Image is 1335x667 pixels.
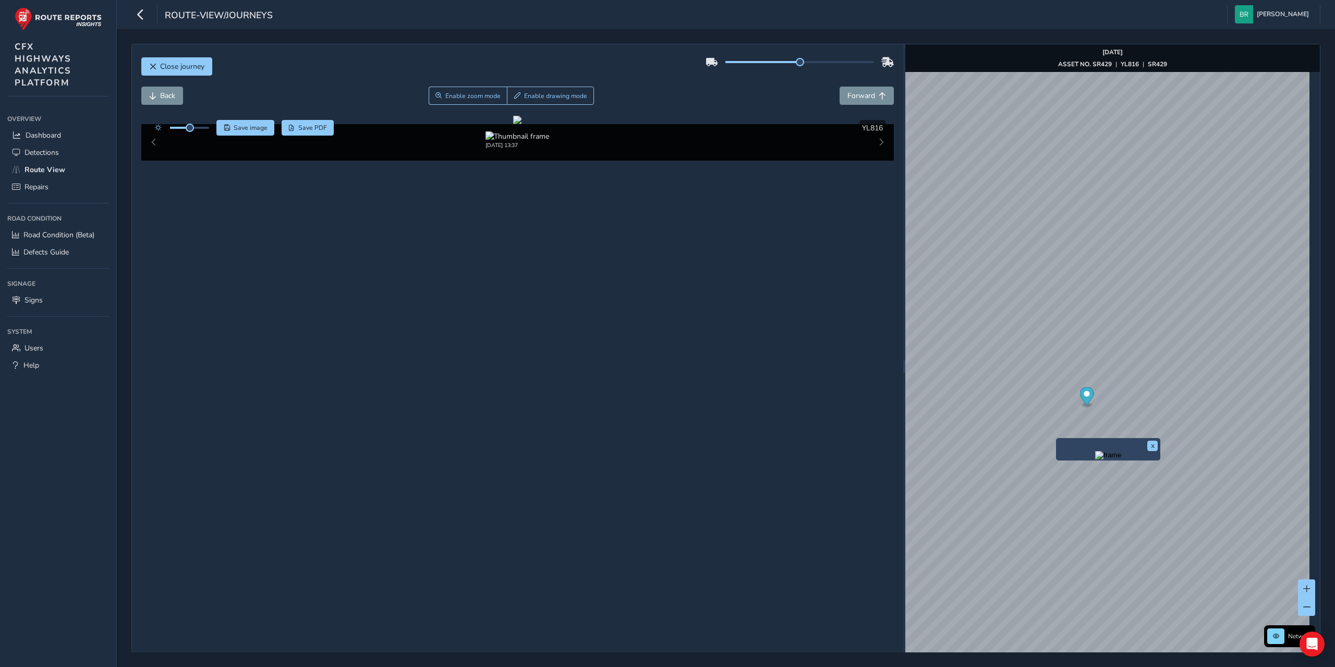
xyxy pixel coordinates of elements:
span: Route View [25,165,65,175]
img: Thumbnail frame [486,131,549,141]
strong: [DATE] [1102,48,1123,56]
span: Signs [25,295,43,305]
a: Signs [7,292,109,309]
a: Detections [7,144,109,161]
span: Close journey [160,62,204,71]
a: Dashboard [7,127,109,144]
span: route-view/journeys [165,9,273,23]
button: Save [216,120,274,136]
button: Preview frame [1059,451,1158,458]
span: Dashboard [26,130,61,140]
div: Overview [7,111,109,127]
strong: ASSET NO. SR429 [1058,60,1112,68]
button: Forward [840,87,894,105]
button: Close journey [141,57,212,76]
div: [DATE] 13:37 [486,141,549,149]
span: Detections [25,148,59,157]
div: Signage [7,276,109,292]
strong: YL816 [1121,60,1139,68]
button: [PERSON_NAME] [1235,5,1313,23]
button: Draw [507,87,594,105]
span: CFX HIGHWAYS ANALYTICS PLATFORM [15,41,71,89]
div: Map marker [1079,387,1094,408]
span: Road Condition (Beta) [23,230,94,240]
span: Network [1288,632,1312,640]
span: Forward [847,91,875,101]
a: Help [7,357,109,374]
div: Open Intercom Messenger [1300,632,1325,657]
span: YL816 [862,123,883,133]
span: Back [160,91,175,101]
div: System [7,324,109,339]
a: Road Condition (Beta) [7,226,109,244]
img: frame [1095,451,1121,459]
div: Road Condition [7,211,109,226]
a: Route View [7,161,109,178]
button: Back [141,87,183,105]
span: [PERSON_NAME] [1257,5,1309,23]
div: | | [1058,60,1167,68]
img: diamond-layout [1235,5,1253,23]
strong: SR429 [1148,60,1167,68]
button: Zoom [429,87,507,105]
button: PDF [282,120,334,136]
span: Save PDF [298,124,327,132]
span: Repairs [25,182,48,192]
span: Enable zoom mode [445,92,501,100]
span: Help [23,360,39,370]
button: x [1147,441,1158,451]
span: Enable drawing mode [524,92,587,100]
img: rr logo [15,7,102,31]
a: Repairs [7,178,109,196]
span: Users [25,343,43,353]
span: Defects Guide [23,247,69,257]
a: Users [7,339,109,357]
a: Defects Guide [7,244,109,261]
span: Save image [234,124,268,132]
